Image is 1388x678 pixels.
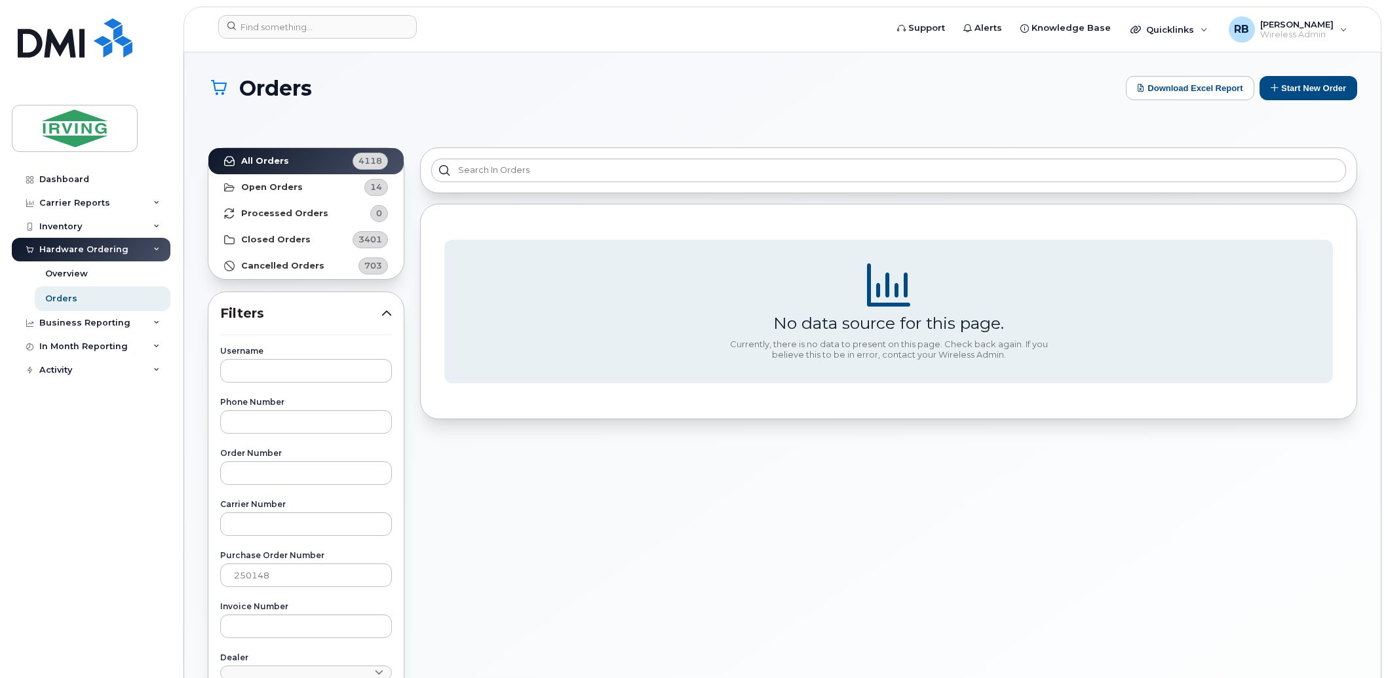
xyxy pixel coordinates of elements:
[370,181,382,193] span: 14
[208,200,404,227] a: Processed Orders0
[220,500,392,508] label: Carrier Number
[220,347,392,355] label: Username
[220,603,392,611] label: Invoice Number
[241,235,311,245] strong: Closed Orders
[208,148,404,174] a: All Orders4118
[220,654,392,662] label: Dealer
[220,398,392,406] label: Phone Number
[773,313,1004,333] div: No data source for this page.
[241,156,289,166] strong: All Orders
[208,253,404,279] a: Cancelled Orders703
[241,261,324,271] strong: Cancelled Orders
[1126,76,1254,100] button: Download Excel Report
[220,449,392,457] label: Order Number
[241,208,328,219] strong: Processed Orders
[358,233,382,246] span: 3401
[241,182,303,193] strong: Open Orders
[208,227,404,253] a: Closed Orders3401
[220,552,392,559] label: Purchase Order Number
[431,159,1346,182] input: Search in orders
[364,259,382,272] span: 703
[358,155,382,167] span: 4118
[1260,76,1357,100] button: Start New Order
[725,339,1052,360] div: Currently, there is no data to present on this page. Check back again. If you believe this to be ...
[376,207,382,219] span: 0
[208,174,404,200] a: Open Orders14
[239,77,312,100] span: Orders
[220,304,381,323] span: Filters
